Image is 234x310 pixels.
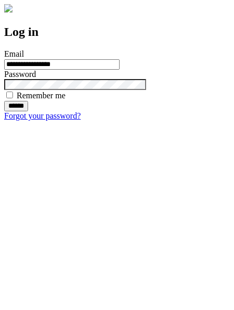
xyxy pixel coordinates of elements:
[4,25,230,39] h2: Log in
[4,49,24,58] label: Email
[4,111,81,120] a: Forgot your password?
[4,70,36,79] label: Password
[17,91,66,100] label: Remember me
[4,4,12,12] img: logo-4e3dc11c47720685a147b03b5a06dd966a58ff35d612b21f08c02c0306f2b779.png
